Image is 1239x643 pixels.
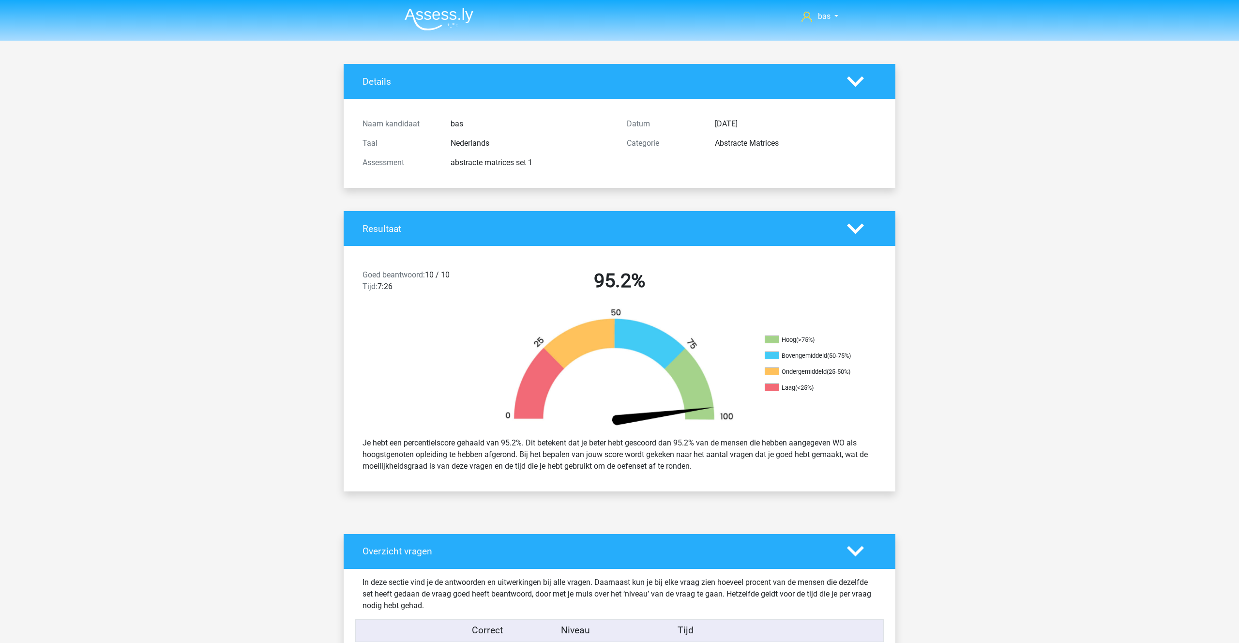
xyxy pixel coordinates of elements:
div: (50-75%) [827,352,851,359]
h4: Overzicht vragen [363,546,832,557]
div: (>75%) [796,336,815,343]
h2: 95.2% [495,269,744,292]
div: Assessment [355,157,443,168]
div: bas [443,118,619,130]
a: bas [798,11,842,22]
div: Datum [619,118,708,130]
h4: Details [363,76,832,87]
li: Ondergemiddeld [765,367,861,376]
div: Abstracte Matrices [708,138,884,149]
div: (<25%) [795,384,814,391]
div: Taal [355,138,443,149]
li: Laag [765,383,861,392]
img: 95.143280480a54.png [489,308,750,429]
span: bas [818,12,831,21]
img: Assessly [405,8,473,31]
h4: Resultaat [363,223,832,234]
div: In deze sectie vind je de antwoorden en uitwerkingen bij alle vragen. Daarnaast kun je bij elke v... [355,577,884,612]
div: [DATE] [708,118,884,130]
li: Bovengemiddeld [765,352,861,360]
div: (25-50%) [827,368,850,375]
div: Correct [444,624,532,638]
span: Goed beantwoord: [363,270,425,279]
div: Categorie [619,138,708,149]
div: 10 / 10 7:26 [355,269,487,296]
li: Hoog [765,336,861,344]
div: abstracte matrices set 1 [443,157,619,168]
div: Niveau [531,624,619,638]
div: Nederlands [443,138,619,149]
div: Je hebt een percentielscore gehaald van 95.2%. Dit betekent dat je beter hebt gescoord dan 95.2% ... [355,433,884,476]
span: Tijd: [363,282,378,291]
div: Tijd [619,624,752,638]
div: Naam kandidaat [355,118,443,130]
